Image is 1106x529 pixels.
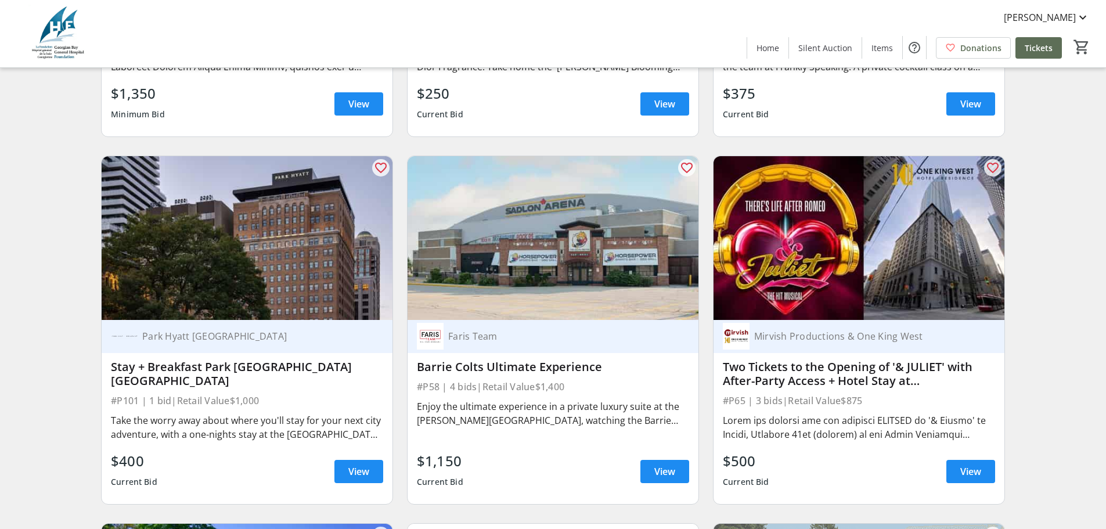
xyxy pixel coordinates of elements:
[747,37,788,59] a: Home
[903,36,926,59] button: Help
[640,460,689,483] a: View
[1025,42,1053,54] span: Tickets
[348,97,369,111] span: View
[723,104,769,125] div: Current Bid
[960,97,981,111] span: View
[408,156,698,320] img: Barrie Colts Ultimate Experience
[756,42,779,54] span: Home
[960,465,981,478] span: View
[1071,37,1092,57] button: Cart
[111,83,165,104] div: $1,350
[138,330,369,342] div: Park Hyatt [GEOGRAPHIC_DATA]
[417,400,689,427] div: Enjoy the ultimate experience in a private luxury suite at the [PERSON_NAME][GEOGRAPHIC_DATA], wa...
[417,323,444,350] img: Faris Team
[960,42,1001,54] span: Donations
[723,451,769,472] div: $500
[111,393,383,409] div: #P101 | 1 bid | Retail Value $1,000
[723,413,995,441] div: Lorem ips dolorsi ame con adipisci ELITSED do '& Eiusmo' te Incidi, Utlabore 41et (dolorem) al en...
[871,42,893,54] span: Items
[654,97,675,111] span: View
[111,104,165,125] div: Minimum Bid
[334,460,383,483] a: View
[654,465,675,478] span: View
[723,323,750,350] img: Mirvish Productions & One King West
[714,156,1004,320] img: Two Tickets to the Opening of '& JULIET' with After-Party Access + Hotel Stay at One King West
[102,156,392,320] img: Stay + Breakfast Park Hyatt Toronto
[946,460,995,483] a: View
[417,379,689,395] div: #P58 | 4 bids | Retail Value $1,400
[798,42,852,54] span: Silent Auction
[334,92,383,116] a: View
[111,451,157,472] div: $400
[789,37,862,59] a: Silent Auction
[374,161,388,175] mat-icon: favorite_outline
[1015,37,1062,59] a: Tickets
[7,5,110,63] img: Georgian Bay General Hospital Foundation's Logo
[111,413,383,441] div: Take the worry away about where you'll stay for your next city adventure, with a one-nights stay ...
[417,360,689,374] div: Barrie Colts Ultimate Experience
[995,8,1099,27] button: [PERSON_NAME]
[680,161,694,175] mat-icon: favorite_outline
[946,92,995,116] a: View
[417,104,463,125] div: Current Bid
[723,360,995,388] div: Two Tickets to the Opening of '& JULIET' with After-Party Access + Hotel Stay at [GEOGRAPHIC_DATA]
[723,83,769,104] div: $375
[417,83,463,104] div: $250
[723,393,995,409] div: #P65 | 3 bids | Retail Value $875
[640,92,689,116] a: View
[111,360,383,388] div: Stay + Breakfast Park [GEOGRAPHIC_DATA] [GEOGRAPHIC_DATA]
[444,330,675,342] div: Faris Team
[417,451,463,472] div: $1,150
[111,472,157,492] div: Current Bid
[986,161,1000,175] mat-icon: favorite_outline
[862,37,902,59] a: Items
[936,37,1011,59] a: Donations
[417,472,463,492] div: Current Bid
[348,465,369,478] span: View
[111,323,138,350] img: Park Hyatt Toronto
[723,472,769,492] div: Current Bid
[750,330,981,342] div: Mirvish Productions & One King West
[1004,10,1076,24] span: [PERSON_NAME]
